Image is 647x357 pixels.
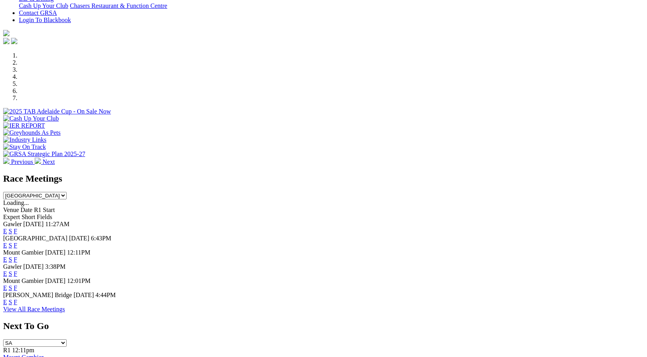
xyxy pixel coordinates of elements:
[3,199,29,206] span: Loading...
[70,2,167,9] a: Chasers Restaurant & Function Centre
[34,206,55,213] span: R1 Start
[45,263,66,270] span: 3:38PM
[3,158,35,165] a: Previous
[9,284,12,291] a: S
[3,115,59,122] img: Cash Up Your Club
[3,206,19,213] span: Venue
[3,249,44,256] span: Mount Gambier
[3,136,46,143] img: Industry Links
[3,270,7,277] a: E
[3,143,46,151] img: Stay On Track
[35,158,41,164] img: chevron-right-pager-white.svg
[3,30,9,36] img: logo-grsa-white.png
[3,263,22,270] span: Gawler
[14,284,17,291] a: F
[3,122,45,129] img: IER REPORT
[3,277,44,284] span: Mount Gambier
[3,221,22,227] span: Gawler
[45,249,66,256] span: [DATE]
[95,292,116,298] span: 4:44PM
[3,38,9,44] img: facebook.svg
[9,270,12,277] a: S
[3,129,61,136] img: Greyhounds As Pets
[23,263,44,270] span: [DATE]
[67,249,90,256] span: 12:11PM
[14,228,17,234] a: F
[19,2,644,9] div: Bar & Dining
[20,206,32,213] span: Date
[91,235,112,242] span: 6:43PM
[9,299,12,305] a: S
[3,256,7,263] a: E
[45,277,66,284] span: [DATE]
[19,17,71,23] a: Login To Blackbook
[19,2,68,9] a: Cash Up Your Club
[3,214,20,220] span: Expert
[11,158,33,165] span: Previous
[74,292,94,298] span: [DATE]
[9,228,12,234] a: S
[14,242,17,249] a: F
[3,108,111,115] img: 2025 TAB Adelaide Cup - On Sale Now
[9,256,12,263] a: S
[3,242,7,249] a: E
[11,38,17,44] img: twitter.svg
[14,270,17,277] a: F
[14,256,17,263] a: F
[3,299,7,305] a: E
[3,173,644,184] h2: Race Meetings
[3,321,644,331] h2: Next To Go
[3,284,7,291] a: E
[67,277,91,284] span: 12:01PM
[23,221,44,227] span: [DATE]
[3,306,65,312] a: View All Race Meetings
[9,242,12,249] a: S
[22,214,35,220] span: Short
[19,9,57,16] a: Contact GRSA
[12,347,34,353] span: 12:11pm
[3,347,11,353] span: R1
[3,235,67,242] span: [GEOGRAPHIC_DATA]
[43,158,55,165] span: Next
[35,158,55,165] a: Next
[3,151,85,158] img: GRSA Strategic Plan 2025-27
[45,221,70,227] span: 11:27AM
[69,235,89,242] span: [DATE]
[3,228,7,234] a: E
[14,299,17,305] a: F
[3,158,9,164] img: chevron-left-pager-white.svg
[3,292,72,298] span: [PERSON_NAME] Bridge
[37,214,52,220] span: Fields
